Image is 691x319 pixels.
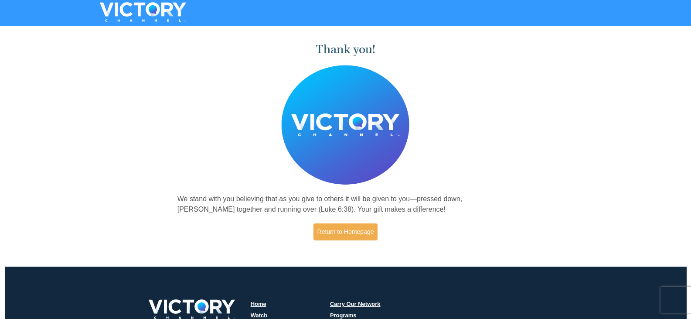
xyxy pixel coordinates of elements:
[89,2,197,22] img: VICTORYTHON - VICTORY Channel
[177,194,514,215] p: We stand with you believing that as you give to others it will be given to you—pressed down, [PER...
[177,42,514,57] h1: Thank you!
[137,299,246,319] img: victory-logo.png
[313,223,378,240] a: Return to Homepage
[251,301,266,307] a: Home
[330,301,381,307] a: Carry Our Network
[330,312,357,319] a: Programs
[281,65,410,185] img: Believer's Voice of Victory Network
[251,312,268,319] a: Watch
